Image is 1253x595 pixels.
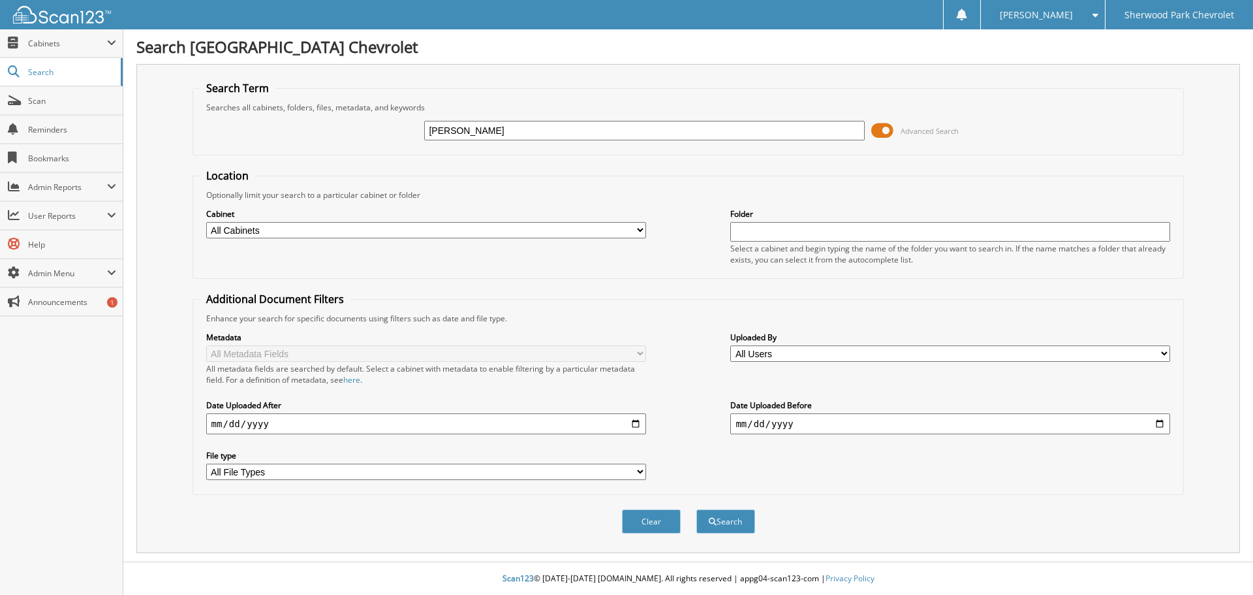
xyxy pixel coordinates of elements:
button: Clear [622,509,681,534]
label: Date Uploaded After [206,400,646,411]
div: Enhance your search for specific documents using filters such as date and file type. [200,313,1177,324]
div: © [DATE]-[DATE] [DOMAIN_NAME]. All rights reserved | appg04-scan123-com | [123,563,1253,595]
label: Folder [730,208,1170,219]
span: Reminders [28,124,116,135]
span: Search [28,67,114,78]
span: Admin Reports [28,182,107,193]
div: Optionally limit your search to a particular cabinet or folder [200,189,1177,201]
label: File type [206,450,646,461]
span: Advanced Search [901,126,959,136]
img: scan123-logo-white.svg [13,6,111,24]
div: 1 [107,297,117,308]
legend: Additional Document Filters [200,292,350,306]
span: Sherwood Park Chevrolet [1124,11,1234,19]
legend: Search Term [200,81,275,95]
div: Select a cabinet and begin typing the name of the folder you want to search in. If the name match... [730,243,1170,265]
div: Searches all cabinets, folders, files, metadata, and keywords [200,102,1177,113]
div: All metadata fields are searched by default. Select a cabinet with metadata to enable filtering b... [206,363,646,385]
span: Scan123 [503,573,534,584]
label: Metadata [206,332,646,343]
iframe: Chat Widget [1188,532,1253,595]
a: here [343,374,360,385]
span: Cabinets [28,38,107,49]
h1: Search [GEOGRAPHIC_DATA] Chevrolet [136,36,1240,57]
span: Announcements [28,297,116,308]
span: Scan [28,95,116,106]
button: Search [696,509,755,534]
input: start [206,413,646,434]
input: end [730,413,1170,434]
label: Cabinet [206,208,646,219]
span: User Reports [28,210,107,221]
span: Admin Menu [28,268,107,279]
a: Privacy Policy [826,573,874,584]
legend: Location [200,169,255,183]
span: [PERSON_NAME] [1000,11,1073,19]
span: Help [28,239,116,250]
label: Date Uploaded Before [730,400,1170,411]
label: Uploaded By [730,332,1170,343]
span: Bookmarks [28,153,116,164]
